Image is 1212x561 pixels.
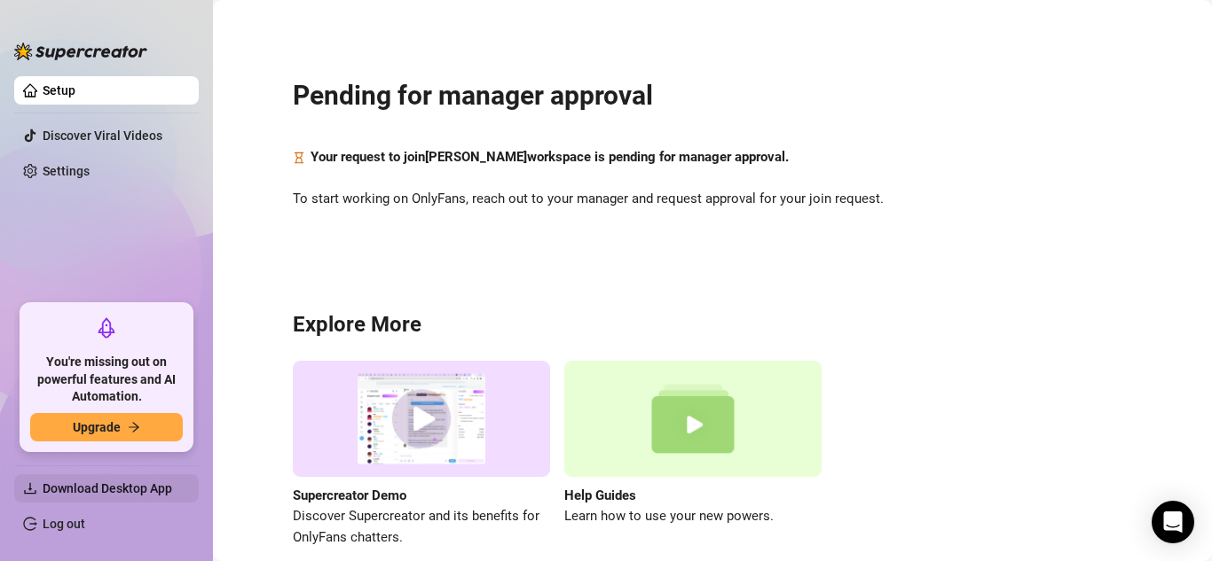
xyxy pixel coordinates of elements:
[128,421,140,433] span: arrow-right
[43,481,172,495] span: Download Desktop App
[564,487,636,503] strong: Help Guides
[293,189,1132,210] span: To start working on OnlyFans, reach out to your manager and request approval for your join request.
[293,147,305,168] span: hourglass
[564,361,822,477] img: help guides
[293,361,550,477] img: supercreator demo
[23,481,37,495] span: download
[43,129,162,143] a: Discover Viral Videos
[43,83,75,97] a: Setup
[14,43,147,60] img: logo-BBDzfeDw.svg
[293,487,406,503] strong: Supercreator Demo
[30,354,183,406] span: You're missing out on powerful features and AI Automation.
[311,149,789,165] strong: Your request to join [PERSON_NAME] workspace is pending for manager approval.
[1152,501,1194,543] div: Open Intercom Messenger
[96,317,117,339] span: rocket
[30,413,183,441] button: Upgradearrow-right
[43,164,90,178] a: Settings
[293,311,1132,339] h3: Explore More
[293,506,550,548] span: Discover Supercreator and its benefits for OnlyFans chatters.
[293,361,550,548] a: Supercreator DemoDiscover Supercreator and its benefits for OnlyFans chatters.
[73,420,121,434] span: Upgrade
[293,79,1132,113] h2: Pending for manager approval
[43,517,85,531] a: Log out
[564,506,822,527] span: Learn how to use your new powers.
[564,361,822,548] a: Help GuidesLearn how to use your new powers.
